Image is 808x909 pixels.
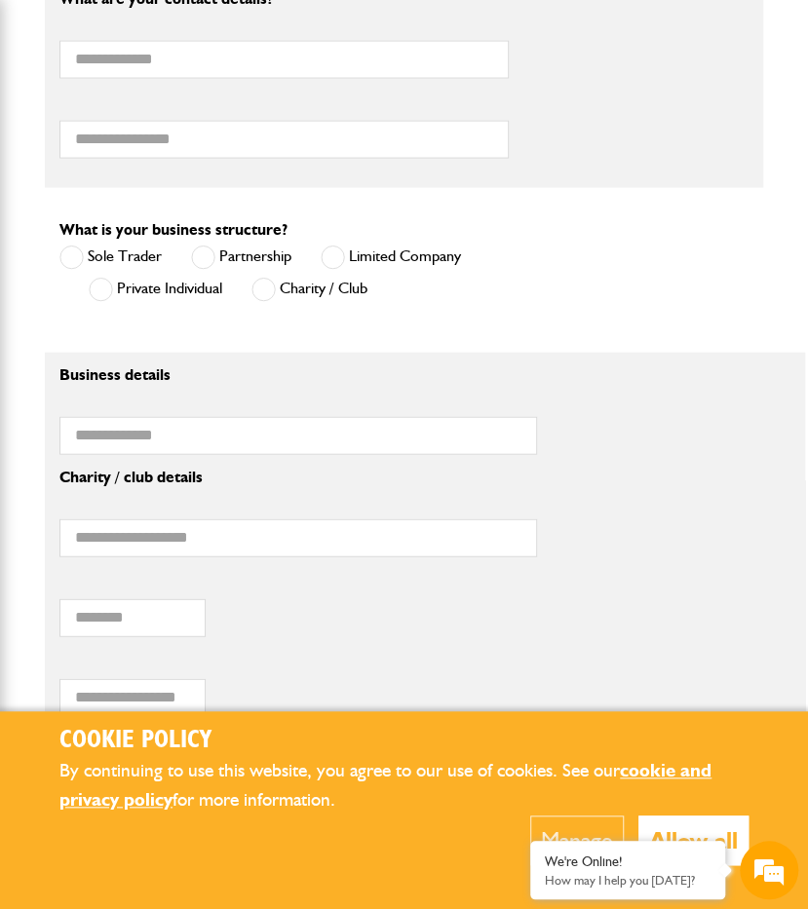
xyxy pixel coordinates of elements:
[59,756,749,815] p: By continuing to use this website, you agree to our use of cookies. See our for more information.
[545,853,711,870] div: We're Online!
[25,180,356,223] input: Enter your last name
[530,815,624,865] button: Manage
[321,246,461,270] label: Limited Company
[25,295,356,338] input: Enter your phone number
[33,108,82,135] img: d_20077148190_company_1631870298795_20077148190
[59,726,749,756] h2: Cookie Policy
[89,278,222,302] label: Private Individual
[25,238,356,281] input: Enter your email address
[191,246,291,270] label: Partnership
[251,278,367,302] label: Charity / Club
[25,353,356,585] textarea: Type your message and hit 'Enter'
[545,873,711,888] p: How may I help you today?
[265,600,354,626] em: Start Chat
[320,10,366,57] div: Minimize live chat window
[59,367,537,383] p: Business details
[101,109,327,134] div: Chat with us now
[59,470,537,485] p: Charity / club details
[59,246,162,270] label: Sole Trader
[59,222,288,238] label: What is your business structure?
[638,815,749,865] button: Allow all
